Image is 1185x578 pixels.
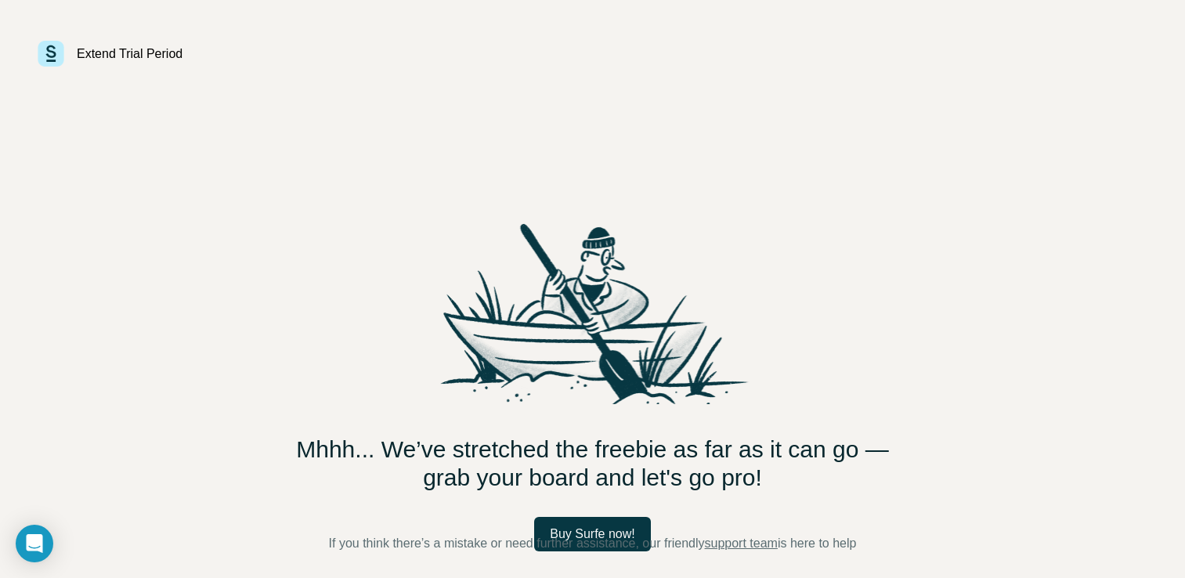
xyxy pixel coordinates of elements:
span: Mhhh... We’ve stretched the freebie as far as it can go — [296,435,889,464]
button: Buy Surfe now! [534,517,651,551]
span: is here to help [778,536,857,550]
span: Buy Surfe now! [550,525,635,544]
span: If you think there’s a mistake or need further assistance, our friendly [329,536,705,550]
div: Open Intercom Messenger [16,525,53,562]
span: grab your board and let's go pro! [423,464,762,492]
div: Extend Trial Period [77,45,182,63]
img: Surfe - Surfe logo [436,222,750,403]
a: support team [705,536,778,550]
img: Surfe - Surfe logo [38,41,64,67]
